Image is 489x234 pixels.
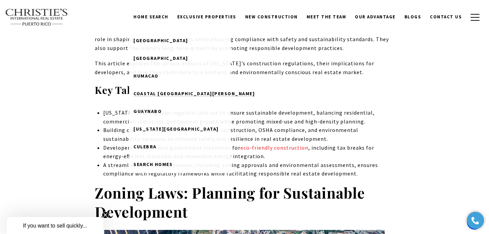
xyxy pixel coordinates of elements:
a: Dorado Beach [129,32,231,49]
div: If you want to sell quickly... Close teaser [7,217,103,234]
span: [US_STATE][GEOGRAPHIC_DATA] [133,126,219,132]
span: [GEOGRAPHIC_DATA] [133,55,188,61]
a: Puerto Rico West Coast [129,120,231,138]
a: Blogs [400,11,426,23]
span: Exclusive Properties [177,14,236,20]
span: New Construction [245,14,298,20]
a: Culebra [129,138,231,155]
a: New Construction [241,11,302,23]
span: Search Homes [133,161,173,167]
li: Developers benefit from government incentives for , including tax breaks for energy-efficient mat... [103,144,394,161]
a: Exclusive Properties [173,11,241,23]
span: [GEOGRAPHIC_DATA] [133,37,188,44]
button: button [466,7,484,27]
a: search [129,155,231,173]
a: Home Search [129,11,173,23]
li: Building codes mandate hurricane-resistant construction, OSHA compliance, and environmental susta... [103,126,394,143]
strong: Zoning Laws: Planning for Sustainable Development [95,183,365,221]
span: Humacao [133,73,159,79]
span: If you want to sell quickly... [23,223,87,229]
span: Guaynabo [133,108,162,114]
a: Humacao [129,67,231,85]
p: in [US_STATE] operates within a comprehensive regulatory framework that governs zoning laws, buil... [95,18,394,52]
span: Our Advantage [355,14,396,20]
a: Guaynabo [129,102,231,120]
img: Christie's International Real Estate text transparent background [5,9,68,26]
a: Our Advantage [350,11,400,23]
a: eco-friendly construction - open in a new tab [240,144,308,151]
li: [US_STATE]’s zoning laws regulate land use to ensure sustainable development, balancing residenti... [103,108,394,126]
button: Close teaser [102,212,109,218]
a: Rio Grande [129,49,231,67]
span: Contact Us [430,14,462,20]
a: Meet the Team [302,11,351,23]
span: Coastal [GEOGRAPHIC_DATA][PERSON_NAME] [133,90,255,97]
li: A streamlined permitting process, including zoning approvals and environmental assessments, ensur... [103,161,394,178]
span: Blogs [404,14,421,20]
a: Coastal San Juan [129,85,231,102]
strong: Key Takeaways [95,83,167,96]
p: This article explores the various aspects of [US_STATE]’s construction regulations, their implica... [95,59,394,77]
span: Culebra [133,144,157,150]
